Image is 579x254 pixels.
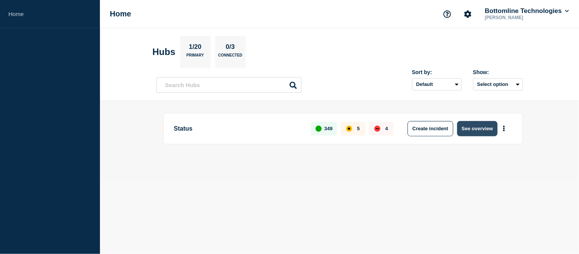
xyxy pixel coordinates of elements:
[439,6,455,22] button: Support
[385,126,388,131] p: 4
[187,53,204,61] p: Primary
[346,126,352,132] div: affected
[499,121,509,136] button: More actions
[484,15,563,20] p: [PERSON_NAME]
[324,126,333,131] p: 349
[110,10,131,18] h1: Home
[412,78,462,91] select: Sort by
[156,77,302,93] input: Search Hubs
[412,69,462,75] div: Sort by:
[408,121,453,136] button: Create incident
[473,69,523,75] div: Show:
[174,121,303,136] p: Status
[218,53,242,61] p: Connected
[153,47,176,57] h2: Hubs
[460,6,476,22] button: Account settings
[484,7,571,15] button: Bottomline Technologies
[457,121,498,136] button: See overview
[374,126,381,132] div: down
[223,43,238,53] p: 0/3
[316,126,322,132] div: up
[473,78,523,91] button: Select option
[357,126,360,131] p: 5
[186,43,204,53] p: 1/20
